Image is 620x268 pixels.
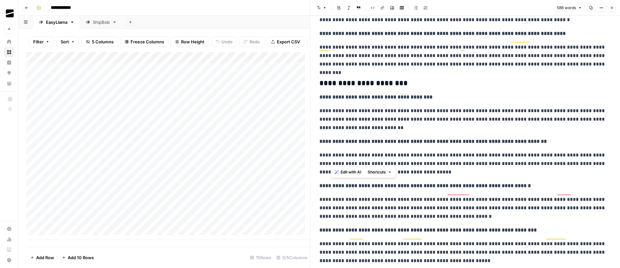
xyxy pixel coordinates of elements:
[365,168,394,176] button: Shortcuts
[131,38,164,45] span: Freeze Columns
[247,252,274,263] div: 15 Rows
[277,38,300,45] span: Export CSV
[56,37,79,47] button: Sort
[239,37,264,47] button: Redo
[46,19,67,25] div: EasyLlama
[554,4,585,12] button: 586 words
[58,252,98,263] button: Add 10 Rows
[274,252,310,263] div: 5/5 Columns
[267,37,304,47] button: Export CSV
[33,16,80,29] a: EasyLlama
[249,38,260,45] span: Redo
[4,57,14,68] a: Insights
[36,254,54,261] span: Add Row
[4,245,14,255] a: Learning Hub
[4,255,14,265] button: Help + Support
[33,38,44,45] span: Filter
[557,5,576,11] span: 586 words
[29,37,54,47] button: Filter
[82,37,118,47] button: 5 Columns
[120,37,168,47] button: Freeze Columns
[332,168,364,176] button: Edit with AI
[171,37,209,47] button: Row Height
[4,68,14,78] a: Opportunities
[80,16,122,29] a: ShipBob
[4,224,14,234] a: Settings
[92,38,114,45] span: 5 Columns
[341,169,361,175] span: Edit with AI
[4,234,14,245] a: Usage
[68,254,94,261] span: Add 10 Rows
[211,37,237,47] button: Undo
[93,19,110,25] div: ShipBob
[4,47,14,57] a: Browse
[221,38,232,45] span: Undo
[4,7,16,19] img: OGM Logo
[61,38,69,45] span: Sort
[4,5,14,22] button: Workspace: OGM
[181,38,204,45] span: Row Height
[26,252,58,263] button: Add Row
[368,169,386,175] span: Shortcuts
[4,37,14,47] a: Home
[4,78,14,89] a: Your Data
